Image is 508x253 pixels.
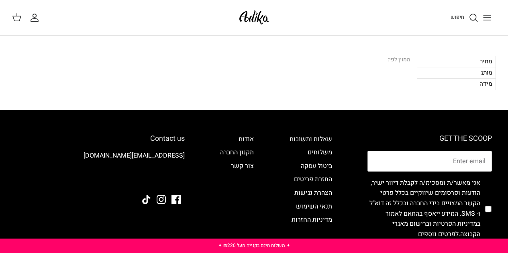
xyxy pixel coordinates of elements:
[451,13,464,21] span: חיפוש
[218,242,290,249] a: ✦ משלוח חינם בקנייה מעל ₪220 ✦
[301,161,332,171] a: ביטול עסקה
[417,56,496,67] div: מחיר
[367,151,492,172] input: Email
[478,9,496,26] button: Toggle menu
[417,78,496,89] div: מידה
[30,13,43,22] a: החשבון שלי
[451,13,478,22] a: חיפוש
[157,195,166,204] a: Instagram
[418,229,459,239] a: לפרטים נוספים
[296,202,332,211] a: תנאי השימוש
[417,67,496,78] div: מותג
[171,195,181,204] a: Facebook
[84,151,185,160] a: [EMAIL_ADDRESS][DOMAIN_NAME]
[292,215,332,225] a: מדיניות החזרות
[163,173,185,184] img: Adika IL
[290,134,332,144] a: שאלות ותשובות
[16,134,185,143] h6: Contact us
[367,178,480,240] label: אני מאשר/ת ומסכימ/ה לקבלת דיוור ישיר, הודעות ופרסומים שיווקיים בכלל פרטי הקשר המצויים בידי החברה ...
[142,195,151,204] a: Tiktok
[239,134,254,144] a: אודות
[388,56,410,65] div: ממוין לפי:
[294,174,332,184] a: החזרת פריטים
[367,134,492,143] h6: GET THE SCOOP
[308,148,332,157] a: משלוחים
[294,188,332,198] a: הצהרת נגישות
[237,8,271,27] img: Adika IL
[231,161,254,171] a: צור קשר
[220,148,254,157] a: תקנון החברה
